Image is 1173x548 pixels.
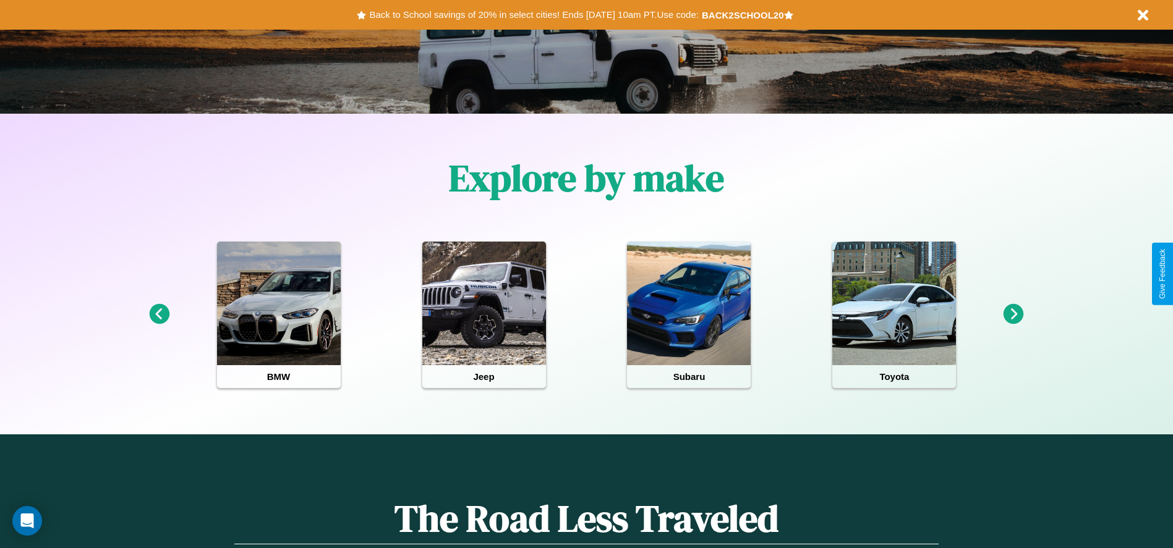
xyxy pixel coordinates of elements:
[449,153,724,203] h1: Explore by make
[832,365,956,388] h4: Toyota
[366,6,701,23] button: Back to School savings of 20% in select cities! Ends [DATE] 10am PT.Use code:
[627,365,751,388] h4: Subaru
[702,10,784,20] b: BACK2SCHOOL20
[234,493,938,544] h1: The Road Less Traveled
[12,506,42,536] div: Open Intercom Messenger
[1158,249,1167,299] div: Give Feedback
[422,365,546,388] h4: Jeep
[217,365,341,388] h4: BMW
